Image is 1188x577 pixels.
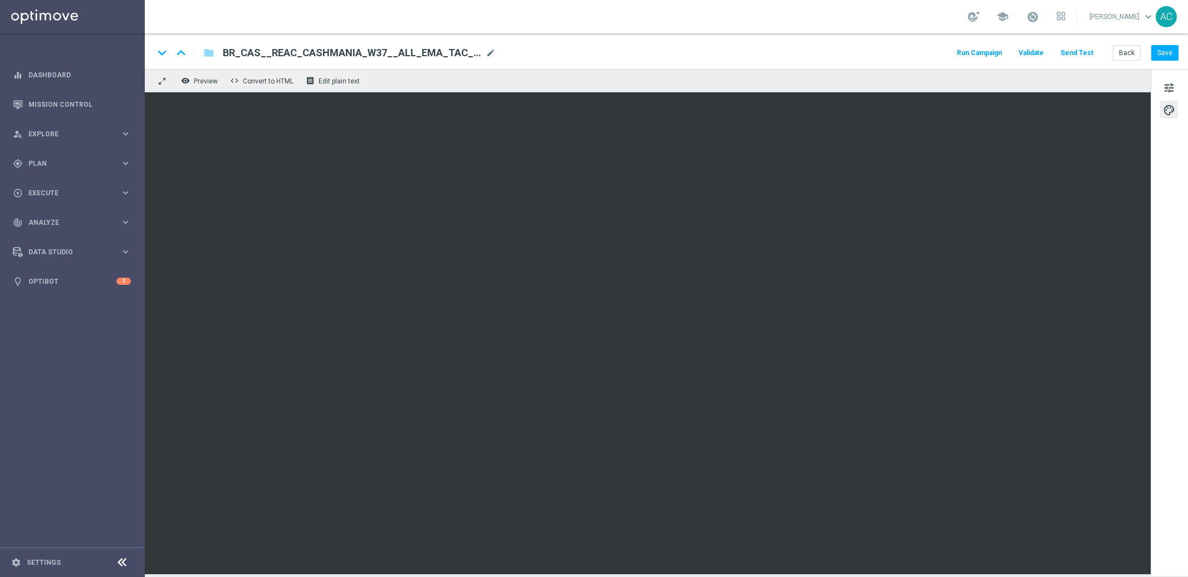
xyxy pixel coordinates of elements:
span: school [996,11,1009,23]
i: play_circle_outline [13,188,23,198]
i: track_changes [13,218,23,228]
div: Data Studio [13,247,120,257]
button: track_changes Analyze keyboard_arrow_right [12,218,131,227]
i: lightbulb [13,277,23,287]
span: Preview [194,77,218,85]
i: remove_red_eye [181,76,190,85]
span: Edit plain text [319,77,360,85]
a: [PERSON_NAME]keyboard_arrow_down [1088,8,1156,25]
span: Explore [28,131,120,137]
span: mode_edit [486,48,496,58]
span: Convert to HTML [243,77,294,85]
i: gps_fixed [13,159,23,169]
button: Save [1151,45,1179,61]
button: play_circle_outline Execute keyboard_arrow_right [12,189,131,198]
div: Execute [13,188,120,198]
a: Dashboard [28,60,131,90]
div: AC [1156,6,1177,27]
button: Send Test [1059,46,1095,61]
button: palette [1160,101,1178,119]
button: remove_red_eye Preview [178,73,223,88]
span: Analyze [28,219,120,226]
i: settings [11,558,21,568]
button: Validate [1017,46,1045,61]
span: Data Studio [28,249,120,255]
button: equalizer Dashboard [12,71,131,80]
i: keyboard_arrow_right [120,188,131,198]
i: folder [203,46,214,60]
div: Plan [13,159,120,169]
span: palette [1163,103,1175,117]
button: Data Studio keyboard_arrow_right [12,248,131,257]
i: keyboard_arrow_down [154,45,170,61]
span: tune [1163,81,1175,95]
div: Optibot [13,267,131,296]
button: Back [1113,45,1141,61]
i: keyboard_arrow_right [120,129,131,139]
span: keyboard_arrow_down [1142,11,1155,23]
i: keyboard_arrow_up [173,45,189,61]
i: person_search [13,129,23,139]
i: receipt [306,76,315,85]
a: Mission Control [28,90,131,119]
span: Execute [28,190,120,196]
div: 2 [116,278,131,285]
button: gps_fixed Plan keyboard_arrow_right [12,159,131,168]
i: keyboard_arrow_right [120,246,131,257]
button: code Convert to HTML [227,73,299,88]
span: Validate [1019,49,1044,57]
i: equalizer [13,70,23,80]
div: Explore [13,129,120,139]
button: tune [1160,78,1178,96]
div: Analyze [13,218,120,228]
button: Mission Control [12,100,131,109]
i: keyboard_arrow_right [120,217,131,228]
div: Dashboard [13,60,131,90]
button: person_search Explore keyboard_arrow_right [12,130,131,139]
span: Plan [28,160,120,167]
span: code [230,76,239,85]
a: Settings [27,559,61,566]
button: Run Campaign [955,46,1004,61]
div: Mission Control [13,90,131,119]
button: receipt Edit plain text [303,73,365,88]
i: keyboard_arrow_right [120,158,131,169]
a: Optibot [28,267,116,296]
button: folder [202,44,216,62]
button: lightbulb Optibot 2 [12,277,131,286]
span: BR_CAS__REAC_CASHMANIA_W37__ALL_EMA_TAC_GM [223,46,481,60]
